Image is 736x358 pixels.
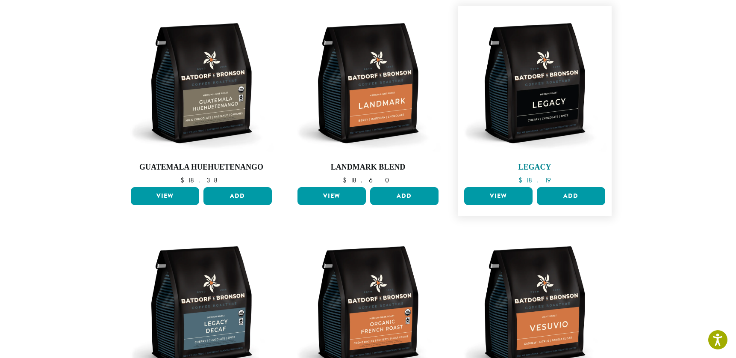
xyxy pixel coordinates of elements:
img: BB-12oz-Legacy-Stock.webp [462,10,607,156]
button: Add [203,187,272,205]
button: Add [537,187,605,205]
span: $ [518,176,526,185]
bdi: 18.19 [518,176,551,185]
h4: Guatemala Huehuetenango [129,163,274,172]
span: $ [343,176,350,185]
h4: Landmark Blend [295,163,441,172]
a: View [131,187,199,205]
a: Legacy $18.19 [462,10,607,184]
bdi: 18.38 [180,176,222,185]
span: $ [180,176,188,185]
a: View [464,187,533,205]
button: Add [370,187,439,205]
a: Guatemala Huehuetenango $18.38 [129,10,274,184]
a: View [297,187,366,205]
a: Landmark Blend $18.60 [295,10,441,184]
bdi: 18.60 [343,176,393,185]
img: BB-12oz-FTO-Guatemala-Huhutenango-Stock.webp [129,10,274,156]
h4: Legacy [462,163,607,172]
img: BB-12oz-Landmark-Stock.webp [295,10,441,156]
